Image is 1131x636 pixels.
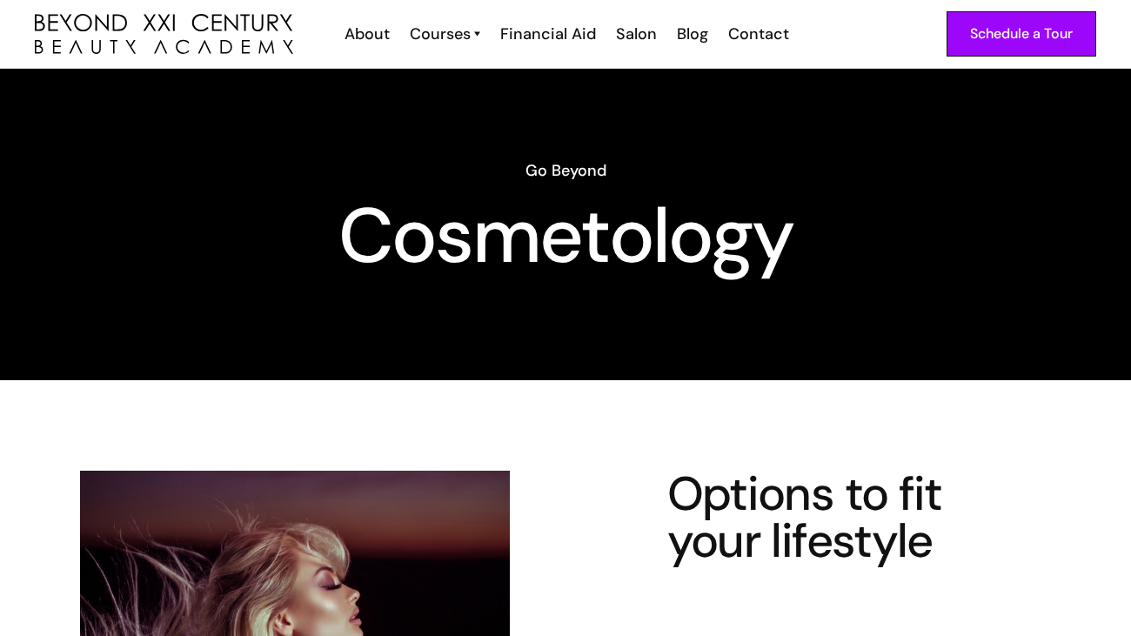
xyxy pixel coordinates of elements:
div: About [345,23,390,45]
a: Salon [605,23,666,45]
div: Courses [410,23,471,45]
a: Schedule a Tour [947,11,1096,57]
div: Salon [616,23,657,45]
a: About [333,23,398,45]
h4: Options to fit your lifestyle [667,471,1007,565]
a: Blog [666,23,717,45]
a: Contact [717,23,798,45]
a: Financial Aid [489,23,605,45]
h6: Go Beyond [35,159,1096,182]
a: home [35,14,293,55]
div: Blog [677,23,708,45]
h1: Cosmetology [35,204,1096,267]
div: Financial Aid [500,23,596,45]
div: Contact [728,23,789,45]
a: Courses [410,23,480,45]
img: beyond 21st century beauty academy logo [35,14,293,55]
div: Schedule a Tour [970,23,1073,45]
